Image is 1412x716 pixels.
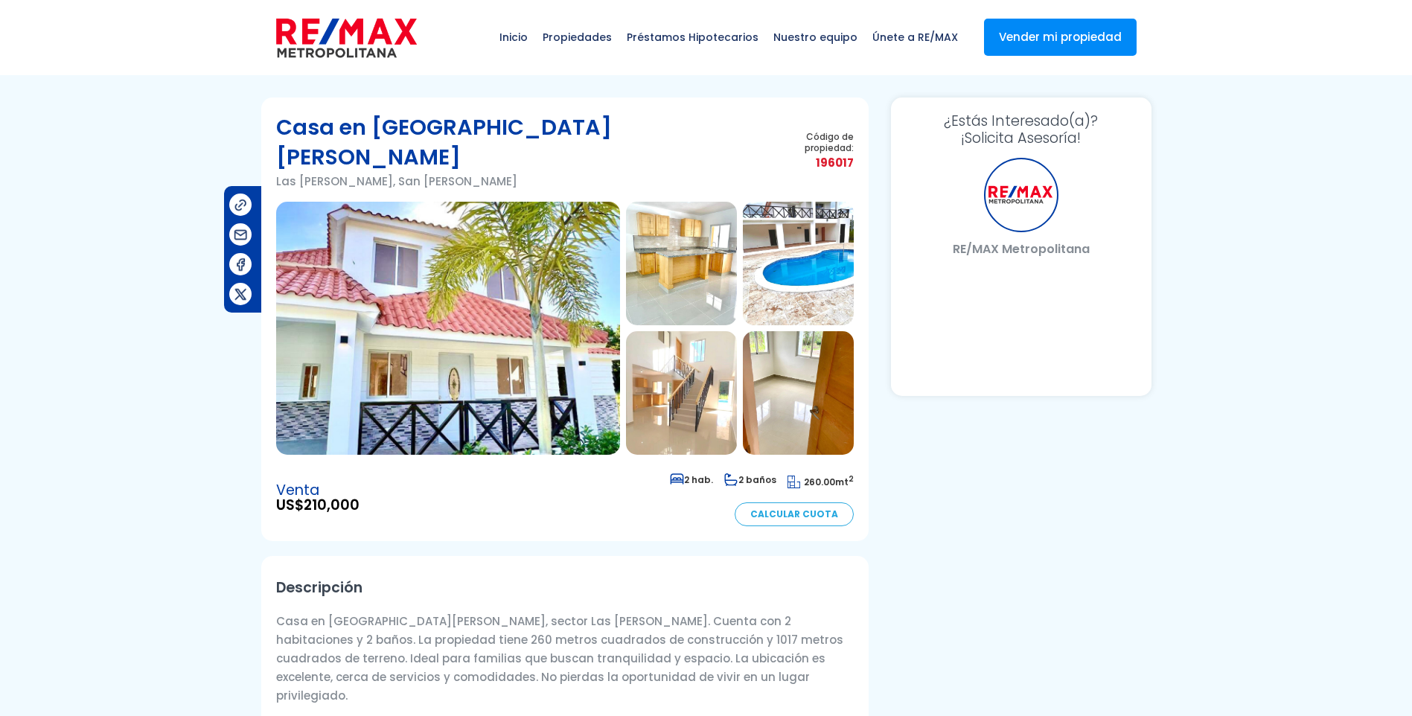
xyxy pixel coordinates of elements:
[276,172,761,191] p: Las [PERSON_NAME], San [PERSON_NAME]
[619,15,766,60] span: Préstamos Hipotecarios
[233,257,249,272] img: Compartir
[804,476,835,488] span: 260.00
[906,112,1137,147] h3: ¡Solicita Asesoría!
[766,15,865,60] span: Nuestro equipo
[788,476,854,488] span: mt
[626,202,737,325] img: Casa en Las Parras
[906,112,1137,130] span: ¿Estás Interesado(a)?
[276,483,360,498] span: Venta
[276,498,360,513] span: US$
[233,287,249,302] img: Compartir
[906,269,1137,381] iframe: Form 1
[849,473,854,485] sup: 2
[743,331,854,455] img: Casa en Las Parras
[761,131,853,153] span: Código de propiedad:
[276,202,620,455] img: Casa en Las Parras
[233,227,249,243] img: Compartir
[276,571,854,604] h2: Descripción
[865,15,965,60] span: Únete a RE/MAX
[670,473,713,486] span: 2 hab.
[906,240,1137,258] p: RE/MAX Metropolitana
[743,202,854,325] img: Casa en Las Parras
[276,612,854,705] p: Casa en [GEOGRAPHIC_DATA][PERSON_NAME], sector Las [PERSON_NAME]. Cuenta con 2 habitaciones y 2 b...
[984,19,1137,56] a: Vender mi propiedad
[535,15,619,60] span: Propiedades
[735,502,854,526] a: Calcular Cuota
[761,153,853,172] span: 196017
[724,473,776,486] span: 2 baños
[276,112,761,172] h1: Casa en [GEOGRAPHIC_DATA][PERSON_NAME]
[492,15,535,60] span: Inicio
[304,495,360,515] span: 210,000
[984,158,1058,232] div: RE/MAX Metropolitana
[626,331,737,455] img: Casa en Las Parras
[233,197,249,213] img: Compartir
